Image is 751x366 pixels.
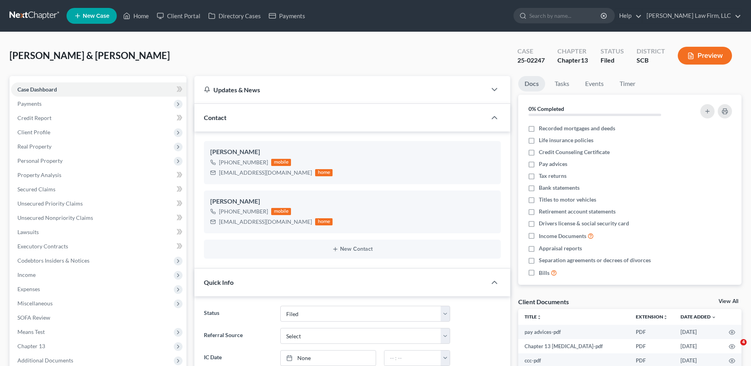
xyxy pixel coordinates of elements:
span: Tax returns [539,172,567,180]
input: -- : -- [384,351,441,366]
a: None [281,351,376,366]
div: Chapter [557,56,588,65]
td: PDF [629,339,674,353]
div: mobile [271,159,291,166]
td: pay advices-pdf [518,325,629,339]
span: Lawsuits [17,229,39,235]
iframe: Intercom live chat [724,339,743,358]
span: Miscellaneous [17,300,53,307]
div: home [315,169,333,176]
td: [DATE] [674,325,722,339]
span: Pay advices [539,160,567,168]
a: Lawsuits [11,225,186,239]
label: IC Date [200,350,276,366]
a: Docs [518,76,545,91]
div: SCB [637,56,665,65]
a: Client Portal [153,9,204,23]
span: Expenses [17,286,40,292]
span: Income [17,271,36,278]
a: View All [719,299,738,304]
span: 4 [740,339,747,345]
div: Filed [601,56,624,65]
span: Real Property [17,143,51,150]
td: PDF [629,325,674,339]
div: 25-02247 [517,56,545,65]
div: District [637,47,665,56]
span: Payments [17,100,42,107]
span: Property Analysis [17,172,61,178]
td: [DATE] [674,339,722,353]
a: Tasks [548,76,576,91]
a: Timer [613,76,642,91]
button: New Contact [210,246,494,252]
div: [PHONE_NUMBER] [219,158,268,166]
span: Executory Contracts [17,243,68,250]
i: unfold_more [663,315,668,320]
span: Chapter 13 [17,343,45,349]
span: Contact [204,114,226,121]
span: Case Dashboard [17,86,57,93]
span: New Case [83,13,109,19]
a: SOFA Review [11,311,186,325]
span: Personal Property [17,157,63,164]
button: Preview [678,47,732,65]
div: [EMAIL_ADDRESS][DOMAIN_NAME] [219,218,312,226]
span: Bank statements [539,184,580,192]
label: Referral Source [200,328,276,344]
div: Case [517,47,545,56]
i: unfold_more [537,315,542,320]
a: Executory Contracts [11,239,186,254]
a: Credit Report [11,111,186,125]
input: Search by name... [529,8,602,23]
span: Recorded mortgages and deeds [539,124,615,132]
span: Bills [539,269,549,277]
span: Retirement account statements [539,208,616,215]
div: Status [601,47,624,56]
span: [PERSON_NAME] & [PERSON_NAME] [10,50,170,61]
div: [PERSON_NAME] [210,197,494,206]
div: Client Documents [518,297,569,306]
a: Secured Claims [11,182,186,196]
span: Life insurance policies [539,136,593,144]
a: Titleunfold_more [525,314,542,320]
div: Updates & News [204,86,477,94]
td: Chapter 13 [MEDICAL_DATA]-pdf [518,339,629,353]
i: expand_more [711,315,716,320]
span: Secured Claims [17,186,55,193]
span: Codebtors Insiders & Notices [17,257,89,264]
strong: 0% Completed [529,105,564,112]
a: Unsecured Nonpriority Claims [11,211,186,225]
a: Case Dashboard [11,82,186,97]
a: Help [615,9,642,23]
span: Unsecured Priority Claims [17,200,83,207]
span: Unsecured Nonpriority Claims [17,214,93,221]
a: [PERSON_NAME] Law Firm, LLC [643,9,741,23]
a: Unsecured Priority Claims [11,196,186,211]
span: SOFA Review [17,314,50,321]
span: Quick Info [204,278,234,286]
span: Drivers license & social security card [539,219,629,227]
a: Home [119,9,153,23]
div: mobile [271,208,291,215]
div: home [315,218,333,225]
span: Appraisal reports [539,244,582,252]
span: Separation agreements or decrees of divorces [539,256,651,264]
div: [PHONE_NUMBER] [219,208,268,215]
span: Credit Counseling Certificate [539,148,610,156]
span: Titles to motor vehicles [539,196,596,204]
a: Directory Cases [204,9,265,23]
span: Client Profile [17,129,50,135]
span: 13 [581,56,588,64]
span: Income Documents [539,232,586,240]
a: Payments [265,9,309,23]
span: Credit Report [17,114,51,121]
a: Date Added expand_more [681,314,716,320]
div: [EMAIL_ADDRESS][DOMAIN_NAME] [219,169,312,177]
label: Status [200,306,276,322]
a: Extensionunfold_more [636,314,668,320]
span: Means Test [17,328,45,335]
div: [PERSON_NAME] [210,147,494,157]
a: Property Analysis [11,168,186,182]
div: Chapter [557,47,588,56]
span: Additional Documents [17,357,73,364]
